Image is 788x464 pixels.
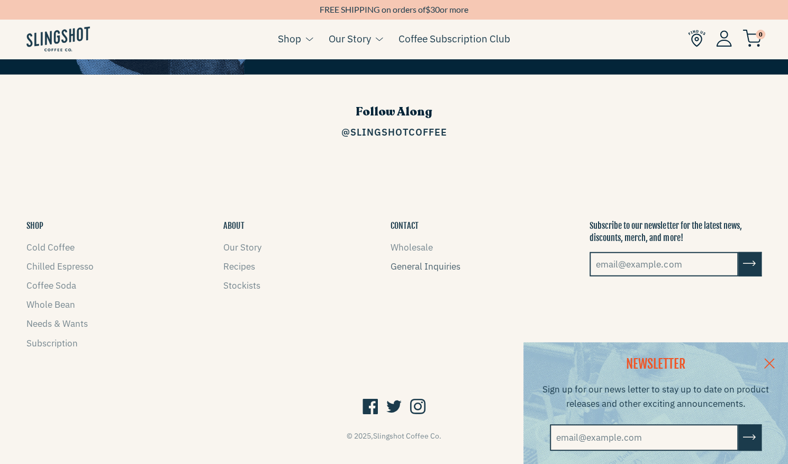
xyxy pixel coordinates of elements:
a: Wholesale [391,242,433,253]
img: Account [716,30,732,47]
input: email@example.com [550,424,738,451]
a: @SlingshotCoffee [341,126,447,138]
h2: NEWSLETTER [537,355,775,373]
a: Whole Bean [26,299,75,310]
a: Coffee Subscription Club [398,31,510,47]
img: cart [742,30,762,47]
p: Subscribe to our newsletter for the latest news, discounts, merch, and more! [590,220,762,244]
button: ABOUT [223,220,244,231]
input: email@example.com [590,252,738,276]
a: Our Story [329,31,371,47]
a: Our Story [223,242,261,253]
a: Recipes [223,261,255,272]
button: SHOP [26,220,43,231]
a: Coffee Soda [26,280,76,291]
img: Find Us [688,30,705,47]
a: General Inquiries [391,261,460,272]
span: 30 [430,4,440,14]
a: Stockists [223,280,260,291]
a: Chilled Espresso [26,261,94,272]
p: Sign up for our news letter to stay up to date on product releases and other exciting announcements. [537,382,775,411]
a: Shop [278,31,301,47]
button: CONTACT [391,220,419,231]
a: 0 [742,32,762,45]
span: Follow Along [356,104,432,120]
a: Needs & Wants [26,318,88,329]
span: 0 [756,30,765,39]
a: Cold Coffee [26,242,75,253]
span: $ [425,4,430,14]
a: Subscription [26,337,78,349]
